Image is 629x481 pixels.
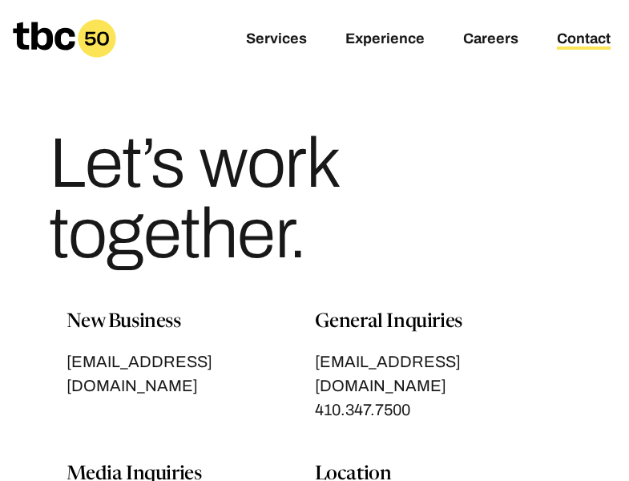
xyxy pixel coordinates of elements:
[557,30,611,50] a: Contact
[67,353,212,398] span: [EMAIL_ADDRESS][DOMAIN_NAME]
[315,353,461,398] span: [EMAIL_ADDRESS][DOMAIN_NAME]
[345,30,425,50] a: Experience
[246,30,307,50] a: Services
[315,398,410,422] a: 410.347.7500
[463,30,518,50] a: Careers
[13,19,116,58] a: Homepage
[315,308,562,337] p: General Inquiries
[315,401,410,422] span: 410.347.7500
[67,350,314,398] a: [EMAIL_ADDRESS][DOMAIN_NAME]
[315,350,562,398] a: [EMAIL_ADDRESS][DOMAIN_NAME]
[67,308,314,337] p: New Business
[49,128,579,269] h1: Let’s work together.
